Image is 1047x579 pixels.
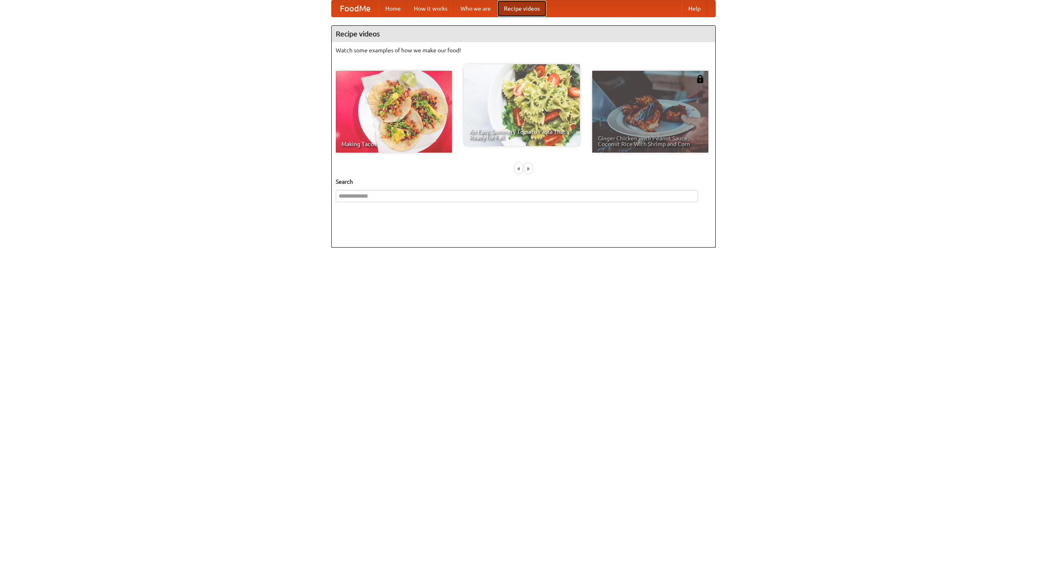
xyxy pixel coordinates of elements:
h4: Recipe videos [332,26,715,42]
a: Who we are [454,0,497,17]
span: Making Tacos [342,141,446,147]
a: An Easy, Summery Tomato Pasta That's Ready for Fall [464,64,580,146]
p: Watch some examples of how we make our food! [336,46,711,54]
a: Making Tacos [336,71,452,153]
h5: Search [336,178,711,186]
a: How it works [407,0,454,17]
span: An Easy, Summery Tomato Pasta That's Ready for Fall [470,129,574,140]
a: FoodMe [332,0,379,17]
a: Home [379,0,407,17]
a: Recipe videos [497,0,546,17]
div: « [515,163,522,173]
div: » [525,163,532,173]
img: 483408.png [696,75,704,83]
a: Help [682,0,707,17]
